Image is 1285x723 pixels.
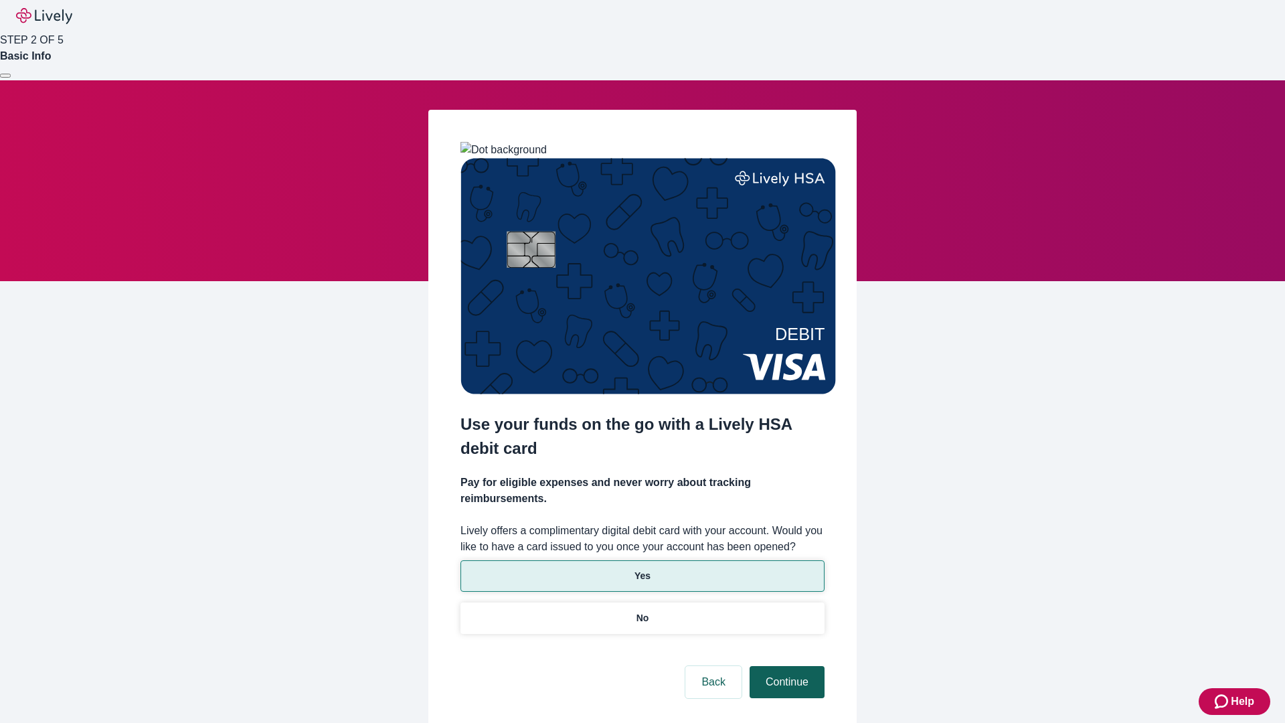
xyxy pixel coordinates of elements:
[460,560,825,592] button: Yes
[16,8,72,24] img: Lively
[460,142,547,158] img: Dot background
[1215,694,1231,710] svg: Zendesk support icon
[634,569,651,583] p: Yes
[460,158,836,394] img: Debit card
[460,523,825,555] label: Lively offers a complimentary digital debit card with your account. Would you like to have a card...
[1231,694,1254,710] span: Help
[750,666,825,698] button: Continue
[460,475,825,507] h4: Pay for eligible expenses and never worry about tracking reimbursements.
[1199,688,1270,715] button: Zendesk support iconHelp
[460,602,825,634] button: No
[685,666,742,698] button: Back
[636,611,649,625] p: No
[460,412,825,461] h2: Use your funds on the go with a Lively HSA debit card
